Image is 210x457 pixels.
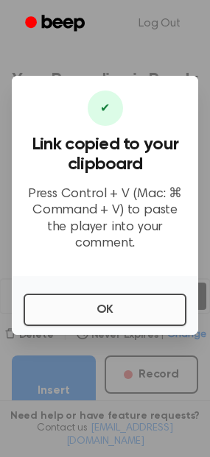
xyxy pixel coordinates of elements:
p: Press Control + V (Mac: ⌘ Command + V) to paste the player into your comment. [24,186,186,252]
a: Beep [15,10,98,38]
h3: Link copied to your clipboard [24,135,186,174]
a: Log Out [124,6,195,41]
div: ✔ [88,91,123,126]
button: OK [24,294,186,326]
